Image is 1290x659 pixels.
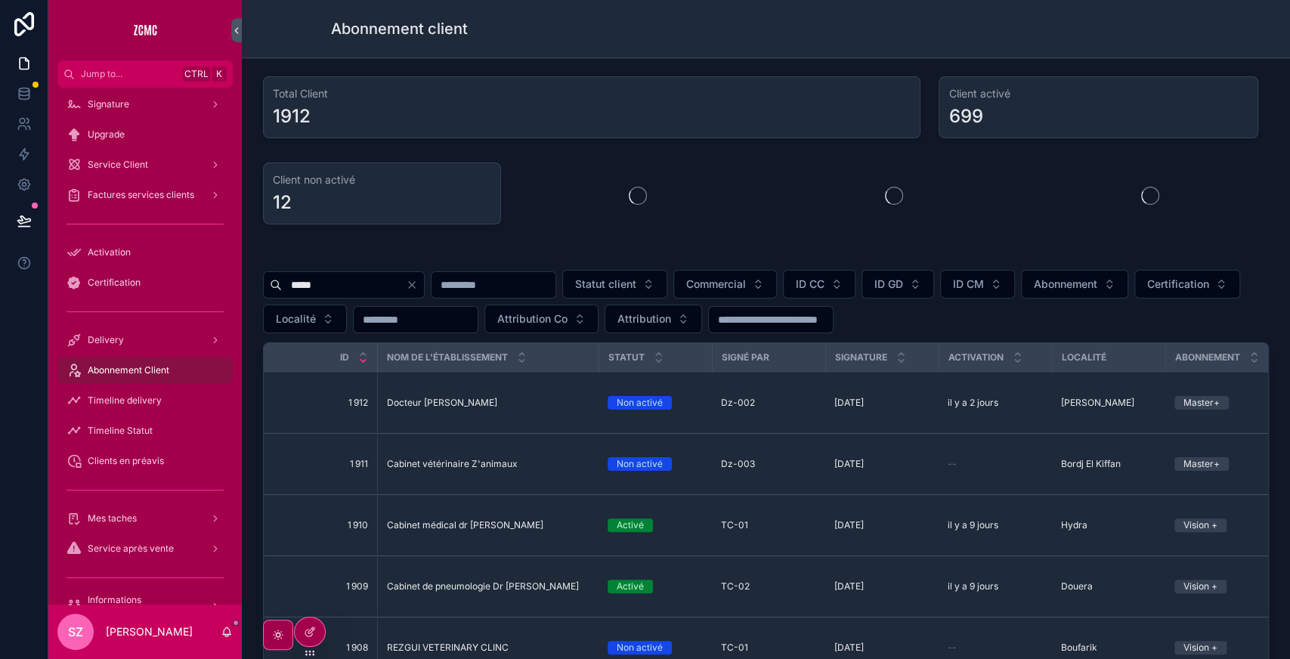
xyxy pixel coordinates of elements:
[484,305,599,333] button: Select Button
[57,269,233,296] a: Certification
[1062,351,1106,364] span: Localité
[213,68,225,80] span: K
[273,172,491,187] h3: Client non activé
[273,86,911,101] h3: Total Client
[88,394,162,407] span: Timeline delivery
[387,642,509,654] span: REZGUI VETERINARY CLINC
[88,594,198,618] span: Informations Collaborateurs
[340,351,349,364] span: ID
[1061,397,1156,409] a: [PERSON_NAME]
[1174,580,1270,593] a: Vision +
[834,580,864,592] span: [DATE]
[721,397,755,409] span: Dz-002
[834,458,864,470] span: [DATE]
[88,246,131,258] span: Activation
[88,512,137,524] span: Mes taches
[617,311,671,326] span: Attribution
[617,641,663,654] div: Non activé
[940,270,1015,299] button: Select Button
[57,181,233,209] a: Factures services clients
[862,270,934,299] button: Select Button
[88,159,148,171] span: Service Client
[562,270,667,299] button: Select Button
[835,351,887,364] span: Signature
[608,351,645,364] span: Statut
[783,270,855,299] button: Select Button
[948,458,1043,470] a: --
[387,580,579,592] span: Cabinet de pneumologie Dr [PERSON_NAME]
[948,351,1004,364] span: Activation
[273,104,311,128] div: 1912
[276,311,316,326] span: Localité
[617,457,663,471] div: Non activé
[387,397,590,409] a: Docteur [PERSON_NAME]
[282,458,368,470] a: 1 911
[1061,458,1156,470] a: Bordj El Kiffan
[57,91,233,118] a: Signature
[263,305,347,333] button: Select Button
[796,277,824,292] span: ID CC
[1061,642,1097,654] span: Boufarik
[1183,518,1217,532] div: Vision +
[57,151,233,178] a: Service Client
[721,642,816,654] a: TC-01
[1183,580,1217,593] div: Vision +
[948,86,1248,101] h3: Client activé
[721,580,750,592] span: TC-02
[834,519,930,531] a: [DATE]
[387,458,518,470] span: Cabinet vétérinaire Z'animaux
[834,458,930,470] a: [DATE]
[608,457,703,471] a: Non activé
[673,270,777,299] button: Select Button
[1021,270,1128,299] button: Select Button
[1183,641,1217,654] div: Vision +
[1061,397,1134,409] span: [PERSON_NAME]
[721,397,816,409] a: Dz-002
[57,357,233,384] a: Abonnement Client
[608,396,703,410] a: Non activé
[88,364,169,376] span: Abonnement Client
[575,277,636,292] span: Statut client
[387,519,590,531] a: Cabinet médical dr [PERSON_NAME]
[1061,642,1156,654] a: Boufarik
[1061,580,1093,592] span: Douera
[721,519,816,531] a: TC-01
[948,519,998,531] p: il y a 9 jours
[57,417,233,444] a: Timeline Statut
[1134,270,1240,299] button: Select Button
[1174,518,1270,532] a: Vision +
[273,190,292,215] div: 12
[617,518,644,532] div: Activé
[387,519,543,531] span: Cabinet médical dr [PERSON_NAME]
[834,519,864,531] span: [DATE]
[874,277,903,292] span: ID GD
[282,580,368,592] a: 1 909
[1034,277,1097,292] span: Abonnement
[948,642,1043,654] a: --
[1174,396,1270,410] a: Master+
[686,277,746,292] span: Commercial
[387,642,590,654] a: REZGUI VETERINARY CLINC
[68,623,83,641] span: SZ
[617,580,644,593] div: Activé
[1147,277,1209,292] span: Certification
[953,277,984,292] span: ID CM
[183,67,210,82] span: Ctrl
[948,397,1043,409] a: il y a 2 jours
[608,518,703,532] a: Activé
[948,397,998,409] p: il y a 2 jours
[57,592,233,620] a: Informations Collaborateurs
[57,121,233,148] a: Upgrade
[88,425,153,437] span: Timeline Statut
[497,311,568,326] span: Attribution Co
[608,641,703,654] a: Non activé
[1061,458,1121,470] span: Bordj El Kiffan
[948,519,1043,531] a: il y a 9 jours
[57,326,233,354] a: Delivery
[834,397,930,409] a: [DATE]
[1174,641,1270,654] a: Vision +
[948,580,998,592] p: il y a 9 jours
[948,458,957,470] span: --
